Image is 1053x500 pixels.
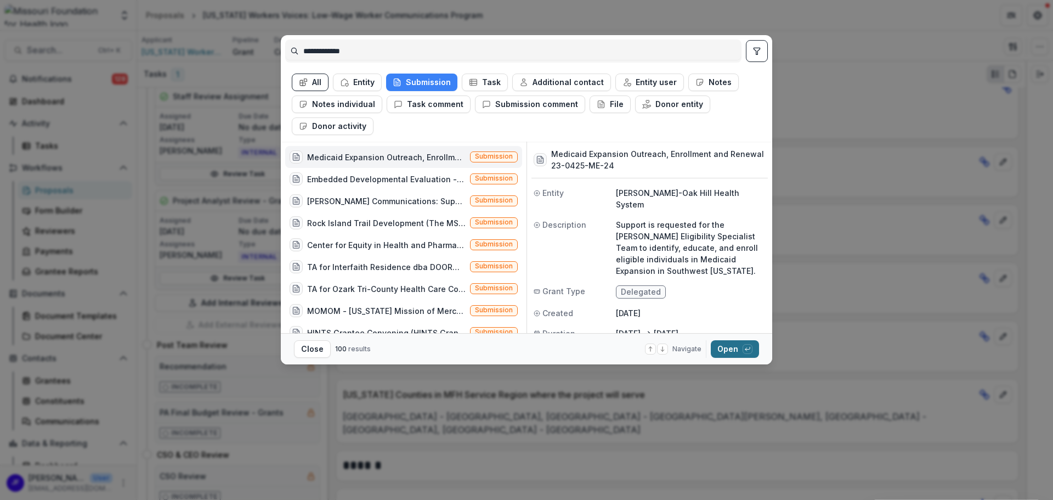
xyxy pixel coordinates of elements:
div: Embedded Developmental Evaluation - Years 2 & 3 (The key objectives of the proposed contract will... [307,173,466,185]
h3: 23-0425-ME-24 [551,160,764,171]
div: HINTS Grantee Convening (HINTS Grantee Convening [DATE] - [DATE]) [307,327,466,339]
span: Duration [542,328,575,339]
button: Donor activity [292,117,373,135]
div: Rock Island Trail Development (The MSPF's seeks to raise funds for the Rock Island Trail State Pa... [307,217,466,229]
div: TA for Ozark Tri-County Health Care Consortium d/b/a ACCESS Family Care (MoCAP technical assistan... [307,283,466,295]
span: Grant Type [542,285,585,297]
button: Donor entity [635,95,710,113]
button: toggle filters [746,40,768,62]
button: File [590,95,631,113]
p: [DATE] [616,328,641,339]
span: Entity [542,187,564,199]
div: [PERSON_NAME] Communications: Support will be provided to Legal Aid of [GEOGRAPHIC_DATA][US_STATE... [307,195,466,207]
span: results [348,345,371,353]
p: [DATE] [616,307,766,319]
span: Navigate [672,344,701,354]
button: Close [294,340,331,358]
span: Submission [475,328,513,336]
div: TA for Interfaith Residence dba DOORWAYS (MoCAP technical assistance for Interfaith Residence dba... [307,261,466,273]
h3: Medicaid Expansion Outreach, Enrollment and Renewal [551,148,764,160]
span: Submission [475,240,513,248]
span: Submission [475,284,513,292]
span: 100 [335,345,347,353]
button: Notes individual [292,95,382,113]
span: Submission [475,175,513,182]
button: Task comment [387,95,471,113]
button: Additional contact [512,74,611,91]
span: Submission [475,306,513,314]
span: Submission [475,218,513,226]
button: All [292,74,329,91]
button: Submission comment [475,95,585,113]
div: Center for Equity in Health and Pharmacy Careers (This project will create a pipeline to increase... [307,239,466,251]
div: Medicaid Expansion Outreach, Enrollment and Renewal (Support is requested for the [PERSON_NAME] E... [307,151,466,163]
button: Entity [333,74,382,91]
p: [PERSON_NAME]-Oak Hill Health System [616,187,766,210]
button: Notes [688,74,739,91]
span: Delegated [621,288,661,297]
span: Description [542,219,586,231]
button: Submission [386,74,457,91]
button: Task [462,74,508,91]
span: Created [542,307,573,319]
span: Submission [475,196,513,204]
p: [DATE] [654,328,678,339]
span: Submission [475,262,513,270]
span: Submission [475,153,513,160]
button: Entity user [615,74,684,91]
div: MOMOM - [US_STATE] Mission of Mercy (2-day free dental clinic for those who cannot afford care or... [307,305,466,317]
button: Open [711,340,759,358]
p: Support is requested for the [PERSON_NAME] Eligibility Specialist Team to identify, educate, and ... [616,219,766,277]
